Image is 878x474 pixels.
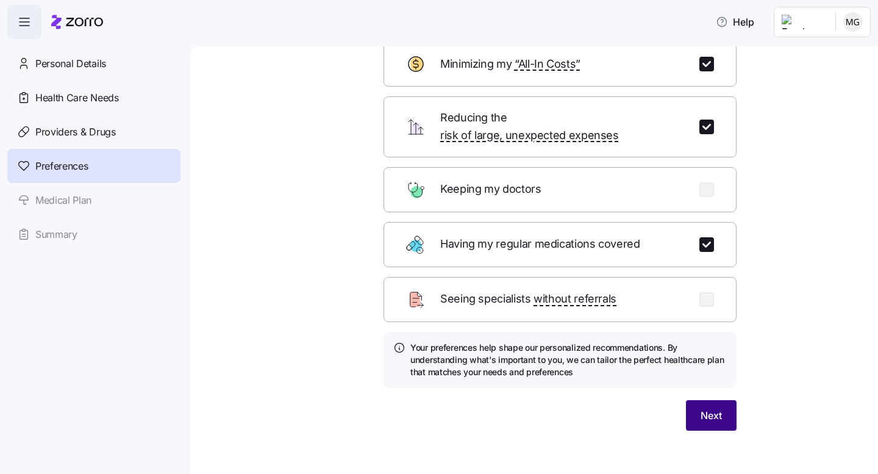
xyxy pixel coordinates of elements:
[440,127,619,145] span: risk of large, unexpected expenses
[716,15,754,29] span: Help
[35,124,116,140] span: Providers & Drugs
[7,115,180,149] a: Providers & Drugs
[440,181,544,198] span: Keeping my doctors
[7,183,180,217] a: Medical Plan
[35,159,88,174] span: Preferences
[440,290,616,308] span: Seeing specialists
[782,15,826,29] img: Employer logo
[7,81,180,115] a: Health Care Needs
[701,408,722,423] span: Next
[35,90,119,106] span: Health Care Needs
[7,149,180,183] a: Preferences
[534,290,616,308] span: without referrals
[440,56,580,73] span: Minimizing my
[515,56,580,73] span: “All-In Costs”
[440,235,643,253] span: Having my regular medications covered
[410,342,727,379] h4: Your preferences help shape our personalized recommendations. By understanding what's important t...
[7,217,180,251] a: Summary
[706,10,764,34] button: Help
[686,400,737,431] button: Next
[843,12,863,32] img: 817ef7e9758e22fb48c7b934eae1c326
[7,46,180,81] a: Personal Details
[440,109,685,145] span: Reducing the
[35,56,106,71] span: Personal Details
